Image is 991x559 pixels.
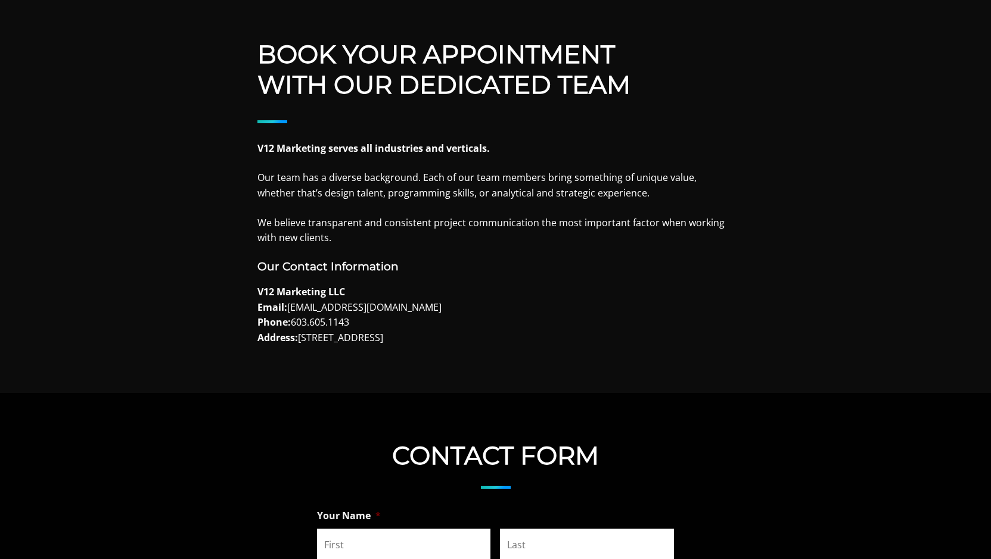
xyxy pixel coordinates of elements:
h2: Book Your Appointment With Our Dedicated Team [257,39,734,99]
strong: V12 Marketing serves all industries and verticals. [257,142,490,155]
strong: Email: [257,301,287,314]
label: Your Name [317,510,381,522]
strong: V12 Marketing LLC [257,285,345,298]
strong: Address: [257,331,298,344]
b: Our Contact Information [257,260,399,273]
p: [EMAIL_ADDRESS][DOMAIN_NAME] 603.605.1143 [STREET_ADDRESS] [257,285,734,345]
p: Our team has a diverse background. Each of our team members bring something of unique value, whet... [257,170,734,201]
strong: Phone: [257,316,291,329]
p: We believe transparent and consistent project communication the most important factor when workin... [257,216,734,246]
iframe: Chat Widget [931,502,991,559]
